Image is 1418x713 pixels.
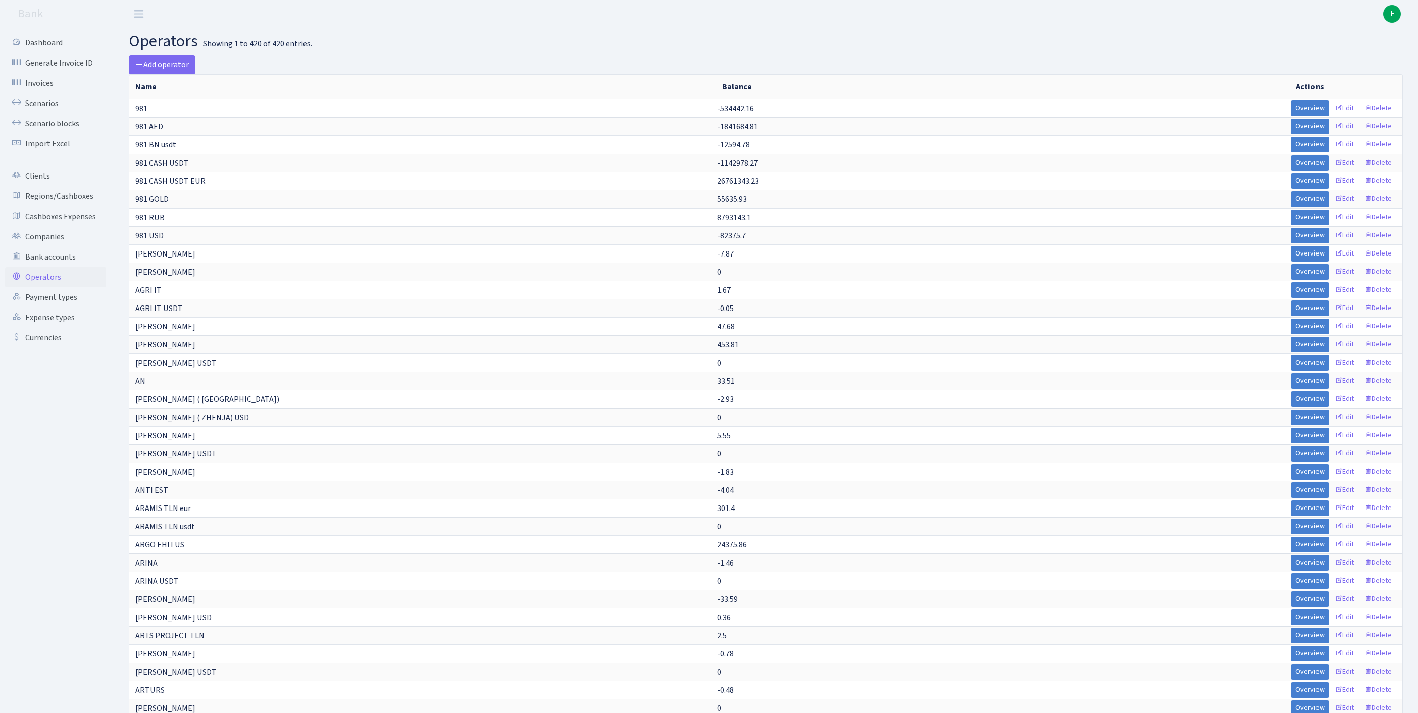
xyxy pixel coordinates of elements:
a: Edit [1331,210,1358,225]
a: Delete [1360,628,1396,643]
span: -0.05 [717,303,734,314]
a: Overview [1291,264,1329,280]
a: Cashboxes Expenses [5,207,106,227]
a: Overview [1291,246,1329,262]
a: Delete [1360,355,1396,371]
a: Overview [1291,682,1329,698]
a: Edit [1331,482,1358,498]
a: Overview [1291,664,1329,680]
a: Invoices [5,73,106,93]
span: 0.36 [717,612,731,623]
a: Edit [1331,410,1358,425]
span: -1142978.27 [717,158,758,169]
a: Overview [1291,137,1329,152]
a: Delete [1360,682,1396,698]
span: ARAMIS TLN eur [135,503,191,514]
a: Overview [1291,519,1329,534]
span: 5.55 [717,430,731,441]
a: Edit [1331,282,1358,298]
a: Overview [1291,482,1329,498]
a: Edit [1331,646,1358,661]
a: Edit [1331,609,1358,625]
span: 0 [717,448,721,460]
span: -1841684.81 [717,121,758,132]
a: Delete [1360,482,1396,498]
span: [PERSON_NAME] USDT [135,358,217,369]
span: 981 USD [135,230,164,241]
a: Delete [1360,464,1396,480]
a: Edit [1331,246,1358,262]
span: Add operator [135,59,189,70]
a: Delete [1360,373,1396,389]
span: [PERSON_NAME] USDT [135,448,217,460]
span: 0 [717,667,721,678]
a: Overview [1291,191,1329,207]
span: -1.46 [717,557,734,569]
span: [PERSON_NAME] USDT [135,667,217,678]
a: Edit [1331,373,1358,389]
a: Overview [1291,100,1329,116]
a: Overview [1291,319,1329,334]
span: 24375.86 [717,539,747,550]
span: -0.78 [717,648,734,659]
a: Overview [1291,446,1329,462]
span: -4.04 [717,485,734,496]
a: Delete [1360,500,1396,516]
span: -2.93 [717,394,734,405]
a: Edit [1331,591,1358,607]
a: Delete [1360,319,1396,334]
a: Edit [1331,537,1358,552]
span: 2.5 [717,630,727,641]
a: Overview [1291,646,1329,661]
a: Add operator [129,55,195,74]
span: 981 CASH USDT [135,158,189,169]
a: Overview [1291,591,1329,607]
span: AGRI IT [135,285,162,296]
a: Overview [1291,537,1329,552]
a: Overview [1291,609,1329,625]
a: Overview [1291,500,1329,516]
a: Edit [1331,464,1358,480]
button: Toggle navigation [126,6,151,22]
a: Overview [1291,373,1329,389]
a: Delete [1360,664,1396,680]
a: Delete [1360,228,1396,243]
span: 453.81 [717,339,739,350]
a: Edit [1331,155,1358,171]
a: Expense types [5,308,106,328]
a: Edit [1331,264,1358,280]
a: Bank accounts [5,247,106,267]
a: Companies [5,227,106,247]
th: Balance [716,75,1290,99]
a: Overview [1291,228,1329,243]
a: Overview [1291,628,1329,643]
a: Generate Invoice ID [5,53,106,73]
span: ARGO EHITUS [135,539,184,550]
span: [PERSON_NAME] [135,248,195,260]
span: 981 AED [135,121,163,132]
span: 0 [717,412,721,423]
span: -33.59 [717,594,738,605]
a: Delete [1360,300,1396,316]
a: Edit [1331,519,1358,534]
a: Delete [1360,410,1396,425]
span: 0 [717,521,721,532]
span: 0 [717,358,721,369]
a: Overview [1291,337,1329,352]
a: Edit [1331,391,1358,407]
a: Edit [1331,555,1358,571]
span: 1.67 [717,285,731,296]
a: Delete [1360,646,1396,661]
a: Overview [1291,410,1329,425]
a: Edit [1331,682,1358,698]
a: Delete [1360,264,1396,280]
span: 981 GOLD [135,194,169,205]
a: Overview [1291,355,1329,371]
a: Delete [1360,609,1396,625]
span: 47.68 [717,321,735,332]
a: F [1383,5,1401,23]
div: Showing 1 to 420 of 420 entries. [203,39,312,49]
a: Overview [1291,555,1329,571]
a: Edit [1331,664,1358,680]
a: Delete [1360,246,1396,262]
